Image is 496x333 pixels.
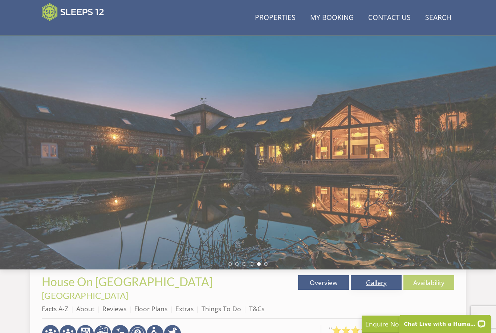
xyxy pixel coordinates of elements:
a: Things To Do [202,304,241,313]
a: Availability [403,275,454,290]
iframe: Customer reviews powered by Trustpilot [38,25,114,32]
a: Reviews [102,304,126,313]
a: Floor Plans [134,304,167,313]
a: Contact Us [365,10,414,26]
a: T&Cs [249,304,264,313]
a: Gallery [351,275,402,290]
a: [GEOGRAPHIC_DATA] [42,290,128,301]
p: Enquire Now [365,319,474,329]
a: Search [422,10,454,26]
img: Sleeps 12 [42,3,104,21]
span: House On [GEOGRAPHIC_DATA] [42,275,213,289]
a: Facts A-Z [42,304,68,313]
iframe: LiveChat chat widget [394,310,496,333]
a: About [76,304,94,313]
a: Overview [298,275,349,290]
a: Extras [175,304,194,313]
a: My Booking [307,10,357,26]
a: Properties [252,10,298,26]
a: House On [GEOGRAPHIC_DATA] [42,275,215,289]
